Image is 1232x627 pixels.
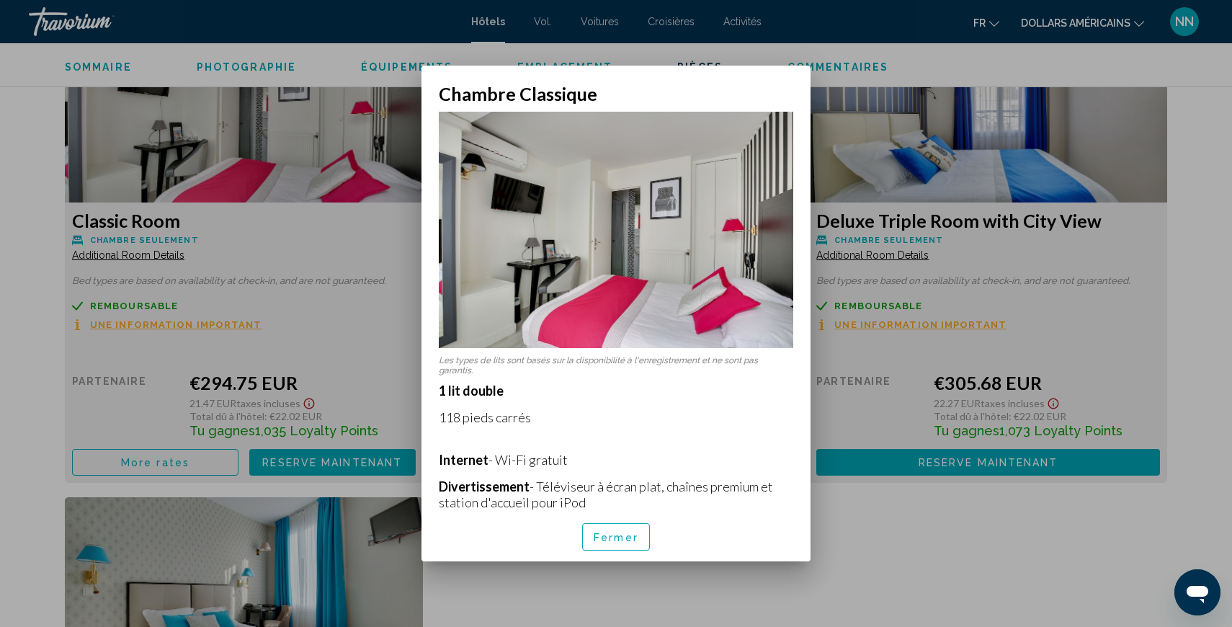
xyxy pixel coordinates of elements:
iframe: Bouton de lancement de la fenêtre de messagerie [1174,569,1220,615]
button: Fermer [582,523,650,551]
img: 311795dd-e4df-46b2-9b47-ab371d663c0c.jpeg [439,112,793,348]
font: 1 lit double [439,383,504,399]
font: - Wi-Fi gratuit [488,452,568,468]
font: - Téléviseur à écran plat, chaînes premium et station d'accueil pour iPod [439,479,773,510]
font: 118 pieds carrés [439,409,531,425]
font: Fermer [594,532,638,543]
font: Les types de lits sont basés sur la disponibilité à l'enregistrement et ne sont pas garantis. [439,355,758,375]
font: Divertissement [439,479,530,494]
font: Chambre Classique [439,83,597,104]
font: Internet [439,452,488,468]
